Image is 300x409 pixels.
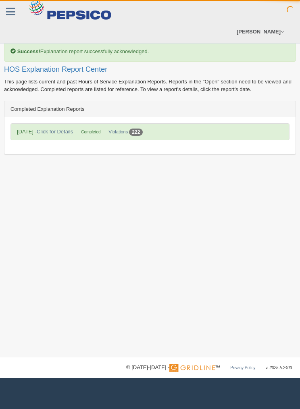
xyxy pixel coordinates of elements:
img: Gridline [169,364,215,372]
div: Completed Explanation Reports [4,101,296,117]
a: Privacy Policy [230,365,255,370]
span: Completed [81,130,100,134]
span: v. 2025.5.2403 [266,365,292,370]
a: Violations [109,129,128,134]
b: Success! [17,48,40,54]
div: [DATE] - [13,128,77,135]
div: 222 [129,129,143,136]
h2: HOS Explanation Report Center [4,66,296,74]
a: [PERSON_NAME] [233,20,288,43]
div: © [DATE]-[DATE] - ™ [126,363,292,372]
a: Click for Details [37,129,73,135]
